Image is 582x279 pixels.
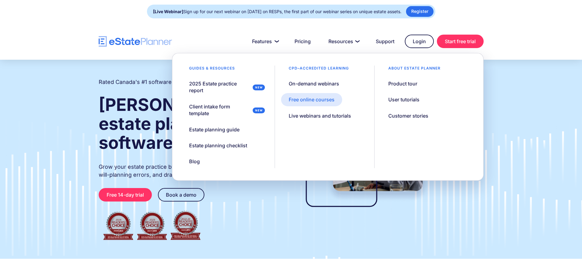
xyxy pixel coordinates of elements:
[189,158,200,165] div: Blog
[289,112,351,119] div: Live webinars and tutorials
[406,6,434,17] a: Register
[99,36,172,47] a: home
[181,123,247,136] a: Estate planning guide
[181,139,255,152] a: Estate planning checklist
[189,142,247,149] div: Estate planning checklist
[281,66,357,74] div: CPD–accredited learning
[99,78,233,86] h2: Rated Canada's #1 software for estate practitioners
[289,80,339,87] div: On-demand webinars
[388,112,428,119] div: Customer stories
[289,96,335,103] div: Free online courses
[388,96,419,103] div: User tutorials
[181,66,243,74] div: Guides & resources
[245,35,284,47] a: Features
[99,163,280,179] p: Grow your estate practice by streamlining client intake, reducing will-planning errors, and draft...
[181,100,269,120] a: Client intake form template
[99,188,152,202] a: Free 14-day trial
[99,94,279,153] strong: [PERSON_NAME] and estate planning software
[281,77,347,90] a: On-demand webinars
[189,103,250,117] div: Client intake form template
[368,35,402,47] a: Support
[189,80,250,94] div: 2025 Estate practice report
[437,35,484,48] a: Start free trial
[181,155,207,168] a: Blog
[381,77,425,90] a: Product tour
[153,7,401,16] div: Sign up for our next webinar on [DATE] on RESPs, the first part of our webinar series on unique e...
[405,35,434,48] a: Login
[153,9,183,14] strong: [Live Webinar]
[381,109,436,122] a: Customer stories
[281,109,359,122] a: Live webinars and tutorials
[388,80,417,87] div: Product tour
[381,93,427,106] a: User tutorials
[281,93,342,106] a: Free online courses
[181,77,269,97] a: 2025 Estate practice report
[287,35,318,47] a: Pricing
[381,66,448,74] div: About estate planner
[189,126,240,133] div: Estate planning guide
[321,35,365,47] a: Resources
[158,188,204,202] a: Book a demo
